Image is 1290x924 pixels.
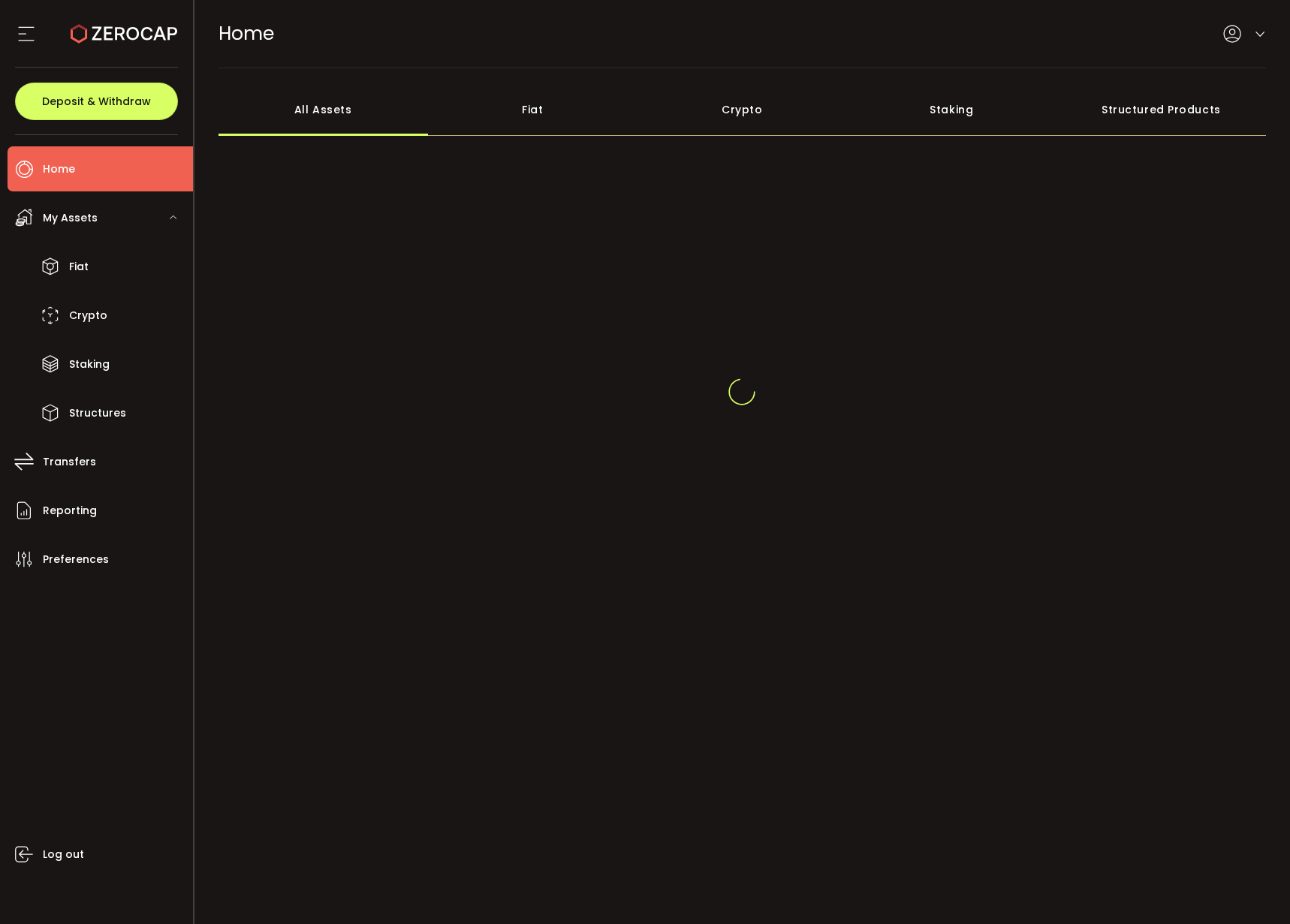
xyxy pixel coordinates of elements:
div: Fiat [428,83,637,136]
span: Staking [69,354,110,375]
span: Reporting [43,500,97,522]
div: Staking [847,83,1056,136]
span: Deposit & Withdraw [42,96,151,107]
span: Crypto [69,305,107,327]
span: Transfers [43,451,96,473]
div: Structured Products [1056,83,1266,136]
span: Fiat [69,256,89,278]
span: Home [219,20,274,47]
span: Preferences [43,549,109,570]
span: My Assets [43,207,98,229]
div: Crypto [637,83,847,136]
span: Structures [69,402,126,424]
span: Home [43,158,75,180]
span: Log out [43,844,84,865]
button: Deposit & Withdraw [15,83,178,120]
div: All Assets [219,83,428,136]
